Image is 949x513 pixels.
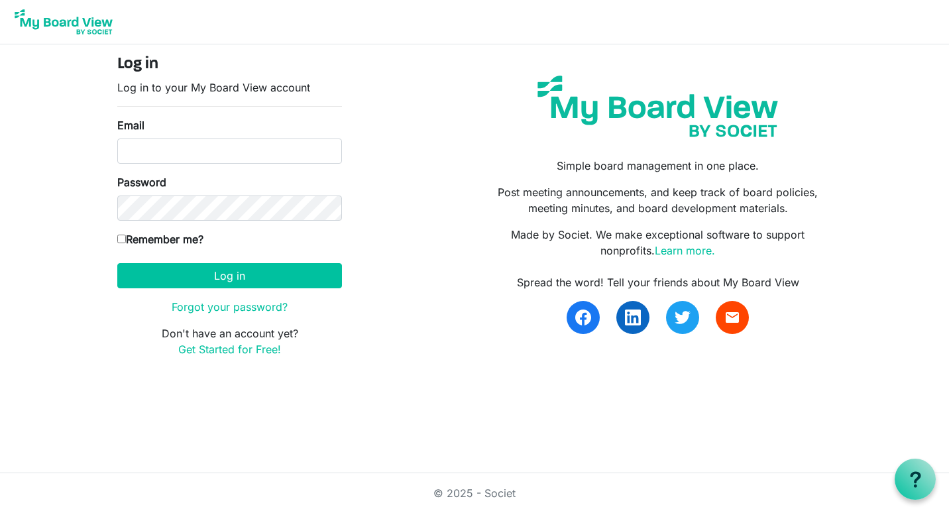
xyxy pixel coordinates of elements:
[117,174,166,190] label: Password
[675,310,691,325] img: twitter.svg
[655,244,715,257] a: Learn more.
[178,343,281,356] a: Get Started for Free!
[575,310,591,325] img: facebook.svg
[117,231,203,247] label: Remember me?
[484,158,832,174] p: Simple board management in one place.
[117,263,342,288] button: Log in
[716,301,749,334] a: email
[117,80,342,95] p: Log in to your My Board View account
[117,117,144,133] label: Email
[484,227,832,258] p: Made by Societ. We make exceptional software to support nonprofits.
[724,310,740,325] span: email
[117,55,342,74] h4: Log in
[117,325,342,357] p: Don't have an account yet?
[433,486,516,500] a: © 2025 - Societ
[117,235,126,243] input: Remember me?
[625,310,641,325] img: linkedin.svg
[11,5,117,38] img: My Board View Logo
[528,66,788,147] img: my-board-view-societ.svg
[484,274,832,290] div: Spread the word! Tell your friends about My Board View
[484,184,832,216] p: Post meeting announcements, and keep track of board policies, meeting minutes, and board developm...
[172,300,288,313] a: Forgot your password?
